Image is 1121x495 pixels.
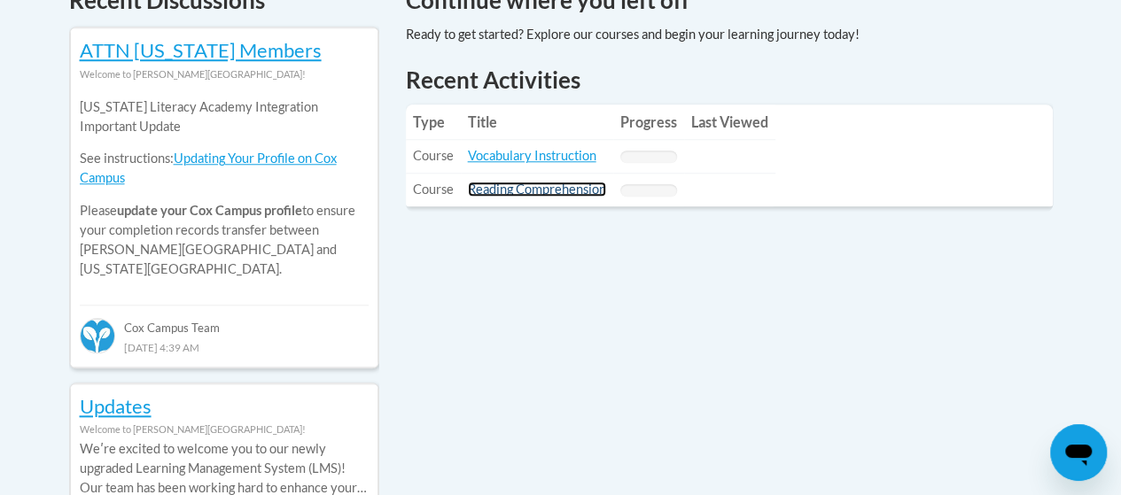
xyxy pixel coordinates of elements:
[80,318,115,353] img: Cox Campus Team
[468,148,596,163] a: Vocabulary Instruction
[80,305,369,336] div: Cox Campus Team
[80,38,322,62] a: ATTN [US_STATE] Members
[413,182,454,197] span: Course
[80,65,369,84] div: Welcome to [PERSON_NAME][GEOGRAPHIC_DATA]!
[80,149,369,188] p: See instructions:
[80,337,369,357] div: [DATE] 4:39 AM
[613,104,684,140] th: Progress
[80,420,369,439] div: Welcome to [PERSON_NAME][GEOGRAPHIC_DATA]!
[1050,424,1107,481] iframe: Button to launch messaging window
[684,104,775,140] th: Last Viewed
[406,64,1053,96] h1: Recent Activities
[117,203,302,218] b: update your Cox Campus profile
[413,148,454,163] span: Course
[80,97,369,136] p: [US_STATE] Literacy Academy Integration Important Update
[80,84,369,292] div: Please to ensure your completion records transfer between [PERSON_NAME][GEOGRAPHIC_DATA] and [US_...
[80,151,337,185] a: Updating Your Profile on Cox Campus
[80,394,152,418] a: Updates
[461,104,613,140] th: Title
[468,182,606,197] a: Reading Comprehension
[406,104,461,140] th: Type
